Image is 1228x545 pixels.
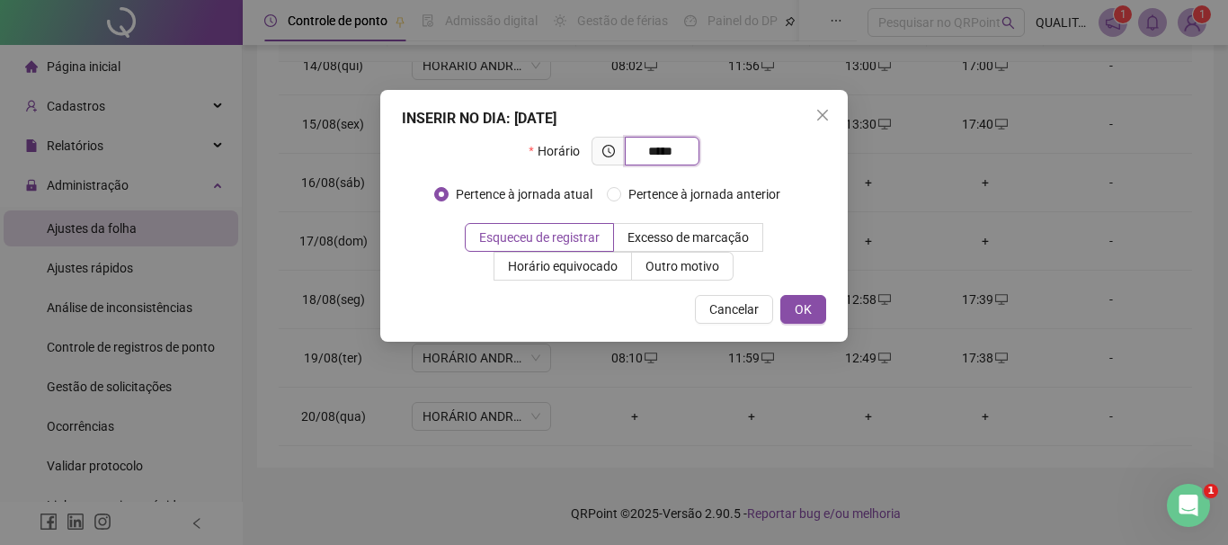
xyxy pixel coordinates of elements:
[621,184,788,204] span: Pertence à jornada anterior
[808,101,837,130] button: Close
[508,259,618,273] span: Horário equivocado
[815,108,830,122] span: close
[780,295,826,324] button: OK
[695,295,773,324] button: Cancelar
[709,299,759,319] span: Cancelar
[645,259,719,273] span: Outro motivo
[602,145,615,157] span: clock-circle
[1167,484,1210,527] iframe: Intercom live chat
[529,137,591,165] label: Horário
[1204,484,1218,498] span: 1
[795,299,812,319] span: OK
[479,230,600,245] span: Esqueceu de registrar
[449,184,600,204] span: Pertence à jornada atual
[627,230,749,245] span: Excesso de marcação
[402,108,826,130] div: INSERIR NO DIA : [DATE]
